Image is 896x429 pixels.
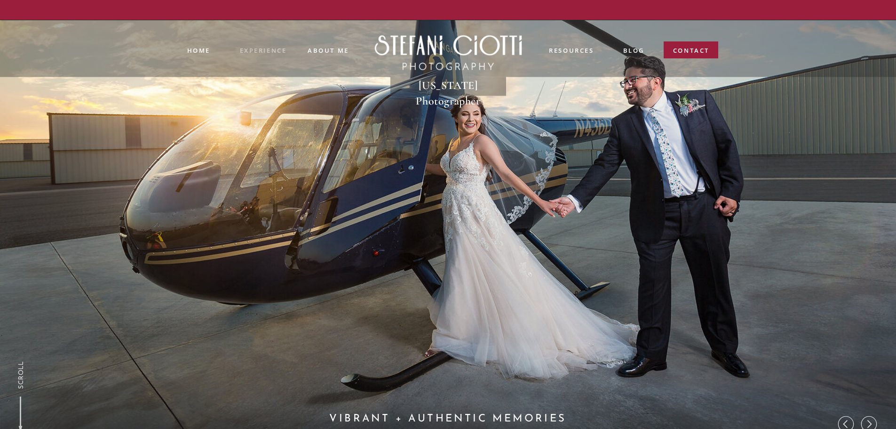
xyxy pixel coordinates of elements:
[548,46,595,57] a: resources
[396,77,500,94] h1: [US_STATE] Photographer
[187,46,210,55] a: Home
[15,360,25,389] a: SCROLL
[673,46,710,59] a: contact
[320,410,576,424] h2: VIBRANT + Authentic Memories
[240,46,286,53] a: experience
[308,46,349,54] a: ABOUT ME
[623,46,644,57] a: blog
